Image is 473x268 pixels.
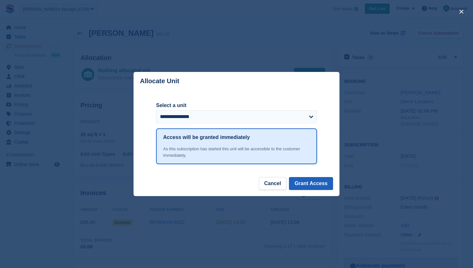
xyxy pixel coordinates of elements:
[259,177,286,190] button: Cancel
[140,77,179,85] p: Allocate Unit
[163,146,310,158] div: As this subscription has started this unit will be accessible to the customer immediately.
[163,134,250,141] h1: Access will be granted immediately
[156,102,317,109] label: Select a unit
[289,177,333,190] button: Grant Access
[456,6,467,17] button: close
